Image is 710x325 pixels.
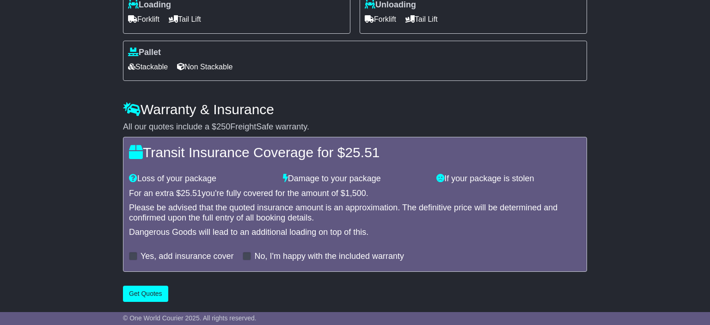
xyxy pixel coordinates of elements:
[169,12,201,26] span: Tail Lift
[181,189,202,198] span: 25.51
[128,48,161,58] label: Pallet
[129,203,581,223] div: Please be advised that the quoted insurance amount is an approximation. The definitive price will...
[177,60,233,74] span: Non Stackable
[365,12,396,26] span: Forklift
[123,102,587,117] h4: Warranty & Insurance
[345,145,379,160] span: 25.51
[254,251,404,262] label: No, I'm happy with the included warranty
[128,60,168,74] span: Stackable
[123,122,587,132] div: All our quotes include a $ FreightSafe warranty.
[123,286,168,302] button: Get Quotes
[123,314,257,322] span: © One World Courier 2025. All rights reserved.
[405,12,438,26] span: Tail Lift
[129,145,581,160] h4: Transit Insurance Coverage for $
[141,251,233,262] label: Yes, add insurance cover
[129,227,581,238] div: Dangerous Goods will lead to an additional loading on top of this.
[124,174,278,184] div: Loss of your package
[129,189,581,199] div: For an extra $ you're fully covered for the amount of $ .
[128,12,159,26] span: Forklift
[216,122,230,131] span: 250
[432,174,586,184] div: If your package is stolen
[345,189,366,198] span: 1,500
[278,174,432,184] div: Damage to your package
